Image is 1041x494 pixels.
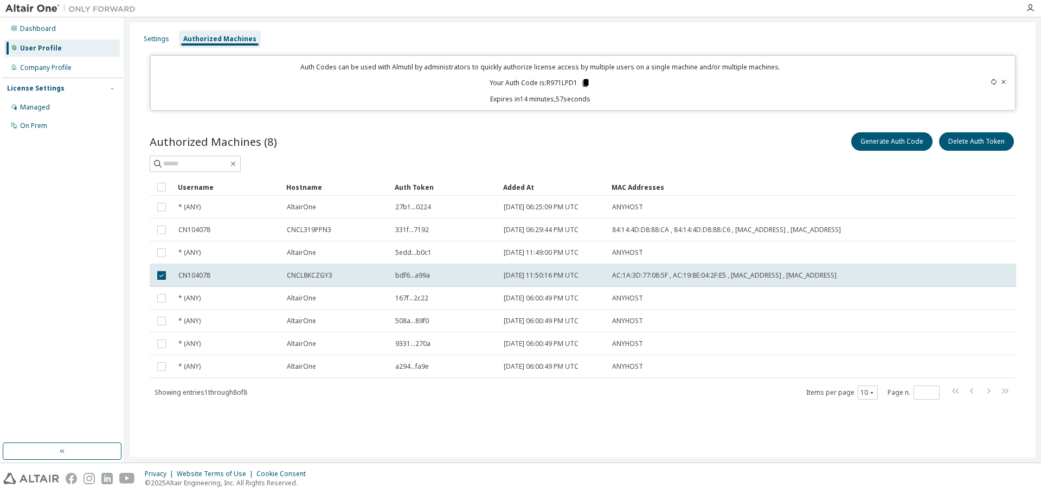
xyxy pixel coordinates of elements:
span: * (ANY) [178,317,201,325]
span: 5edd...b0c1 [395,248,432,257]
div: On Prem [20,121,47,130]
span: [DATE] 06:00:49 PM UTC [504,339,579,348]
span: [DATE] 06:00:49 PM UTC [504,362,579,371]
p: Expires in 14 minutes, 57 seconds [157,94,924,104]
span: CN104078 [178,271,210,280]
div: Company Profile [20,63,72,72]
p: Your Auth Code is: R971LPD1 [490,78,590,88]
span: 508a...89f0 [395,317,429,325]
span: [DATE] 06:00:49 PM UTC [504,317,579,325]
div: Username [178,178,278,196]
span: CNCL8KCZGY3 [287,271,332,280]
div: User Profile [20,44,62,53]
span: ANYHOST [612,248,643,257]
span: AltairOne [287,317,316,325]
div: Managed [20,103,50,112]
span: * (ANY) [178,248,201,257]
span: AltairOne [287,203,316,211]
span: 331f...7192 [395,226,429,234]
img: youtube.svg [119,473,135,484]
span: a294...fa9e [395,362,429,371]
span: AC:1A:3D:77:08:5F , AC:19:8E:04:2F:E5 , [MAC_ADDRESS] , [MAC_ADDRESS] [612,271,837,280]
span: 167f...2c22 [395,294,428,303]
div: Hostname [286,178,386,196]
span: ANYHOST [612,317,643,325]
div: Auth Token [395,178,494,196]
div: Authorized Machines [183,35,256,43]
div: Dashboard [20,24,56,33]
div: MAC Addresses [612,178,902,196]
span: AltairOne [287,362,316,371]
span: AltairOne [287,339,316,348]
p: © 2025 Altair Engineering, Inc. All Rights Reserved. [145,478,312,487]
span: CN104078 [178,226,210,234]
span: AltairOne [287,248,316,257]
span: [DATE] 06:29:44 PM UTC [504,226,579,234]
span: Showing entries 1 through 8 of 8 [155,388,247,397]
span: CNCL319PPN3 [287,226,331,234]
img: altair_logo.svg [3,473,59,484]
span: AltairOne [287,294,316,303]
button: Generate Auth Code [851,132,933,151]
span: ANYHOST [612,203,643,211]
span: [DATE] 11:50:16 PM UTC [504,271,579,280]
div: Settings [144,35,169,43]
span: 27b1...0224 [395,203,431,211]
img: facebook.svg [66,473,77,484]
span: * (ANY) [178,294,201,303]
span: [DATE] 11:49:00 PM UTC [504,248,579,257]
span: 84:14:4D:D8:88:CA , 84:14:4D:D8:88:C6 , [MAC_ADDRESS] , [MAC_ADDRESS] [612,226,841,234]
span: * (ANY) [178,339,201,348]
button: 10 [860,388,875,397]
p: Auth Codes can be used with Almutil by administrators to quickly authorize license access by mult... [157,62,924,72]
span: Items per page [806,386,878,400]
div: Added At [503,178,603,196]
span: [DATE] 06:25:09 PM UTC [504,203,579,211]
div: License Settings [7,84,65,93]
span: bdf6...a99a [395,271,430,280]
div: Privacy [145,470,177,478]
span: * (ANY) [178,362,201,371]
div: Website Terms of Use [177,470,256,478]
span: Authorized Machines (8) [150,134,277,149]
img: instagram.svg [83,473,95,484]
span: * (ANY) [178,203,201,211]
div: Cookie Consent [256,470,312,478]
img: Altair One [5,3,141,14]
span: [DATE] 06:00:49 PM UTC [504,294,579,303]
button: Delete Auth Token [939,132,1014,151]
img: linkedin.svg [101,473,113,484]
span: ANYHOST [612,362,643,371]
span: ANYHOST [612,294,643,303]
span: Page n. [888,386,940,400]
span: 9331...270a [395,339,430,348]
span: ANYHOST [612,339,643,348]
